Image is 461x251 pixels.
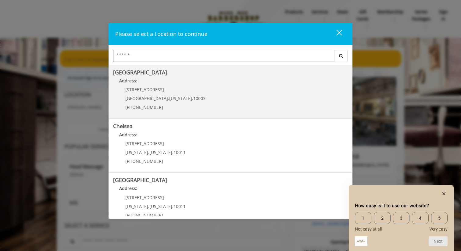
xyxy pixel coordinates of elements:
span: [US_STATE] [169,95,192,101]
button: Hide survey [440,190,448,197]
div: Center Select [113,50,348,65]
span: [PHONE_NUMBER] [125,212,163,218]
span: 2 [374,212,390,224]
span: 10011 [173,149,186,155]
span: , [192,95,193,101]
button: close dialog [325,28,346,40]
span: [US_STATE] [125,149,148,155]
span: [PHONE_NUMBER] [125,104,163,110]
span: , [148,149,149,155]
span: [US_STATE] [149,203,172,209]
i: Search button [338,54,345,58]
span: [STREET_ADDRESS] [125,87,164,92]
div: How easy is it to use our website? Select an option from 1 to 5, with 1 being Not easy at all and... [355,190,448,246]
span: 4 [412,212,428,224]
span: 1 [355,212,371,224]
span: [US_STATE] [125,203,148,209]
span: , [148,203,149,209]
div: close dialog [329,29,341,38]
span: Very easy [429,227,448,231]
span: 10011 [173,203,186,209]
span: [STREET_ADDRESS] [125,195,164,200]
span: [PHONE_NUMBER] [125,158,163,164]
span: , [172,203,173,209]
span: [STREET_ADDRESS] [125,141,164,146]
span: , [172,149,173,155]
span: Not easy at all [355,227,382,231]
h2: How easy is it to use our website? Select an option from 1 to 5, with 1 being Not easy at all and... [355,202,448,210]
span: 5 [431,212,448,224]
span: 10003 [193,95,205,101]
div: How easy is it to use our website? Select an option from 1 to 5, with 1 being Not easy at all and... [355,212,448,231]
input: Search Center [113,50,334,62]
b: Chelsea [113,122,133,130]
span: [US_STATE] [149,149,172,155]
b: Address: [119,185,137,191]
b: [GEOGRAPHIC_DATA] [113,69,167,76]
span: [GEOGRAPHIC_DATA] [125,95,168,101]
span: 3 [393,212,409,224]
span: Please select a Location to continue [115,30,207,38]
b: Address: [119,132,137,138]
span: , [168,95,169,101]
b: Address: [119,78,137,84]
button: Next question [429,236,448,246]
b: [GEOGRAPHIC_DATA] [113,176,167,184]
